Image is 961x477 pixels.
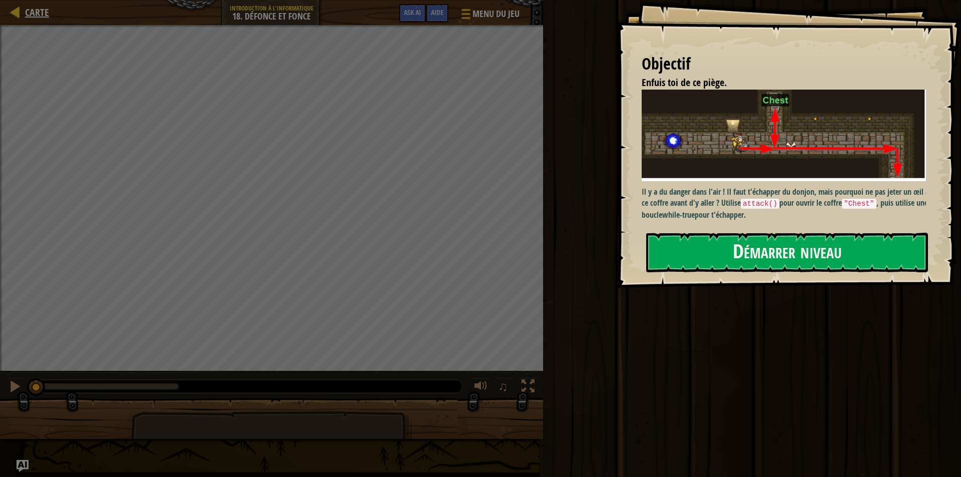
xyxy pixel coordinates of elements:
code: "Chest" [842,199,876,209]
span: ♫ [498,379,508,394]
button: Basculer en plein écran [518,377,538,398]
code: attack() [741,199,779,209]
button: Ask AI [17,460,29,472]
span: Menu du jeu [472,8,520,21]
button: Menu du jeu [453,4,526,28]
strong: while-true [662,209,695,220]
p: Il y a du danger dans l'air ! Il faut t'échapper du donjon, mais pourquoi ne pas jeter un œil à c... [642,186,934,221]
button: Ask AI [399,4,426,23]
span: Aide [431,8,443,17]
img: Hack and dash [642,90,934,181]
button: Ajuster le volume [471,377,491,398]
li: Enfuis toi de ce piège. [629,76,923,90]
span: Enfuis toi de ce piège. [642,76,727,89]
button: Ctrl + P: Pause [5,377,25,398]
div: Objectif [642,53,926,76]
button: ♫ [496,377,513,398]
span: Carte [25,6,49,19]
span: Ask AI [404,8,421,17]
a: Carte [20,6,49,19]
button: Démarrer niveau [646,233,928,272]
